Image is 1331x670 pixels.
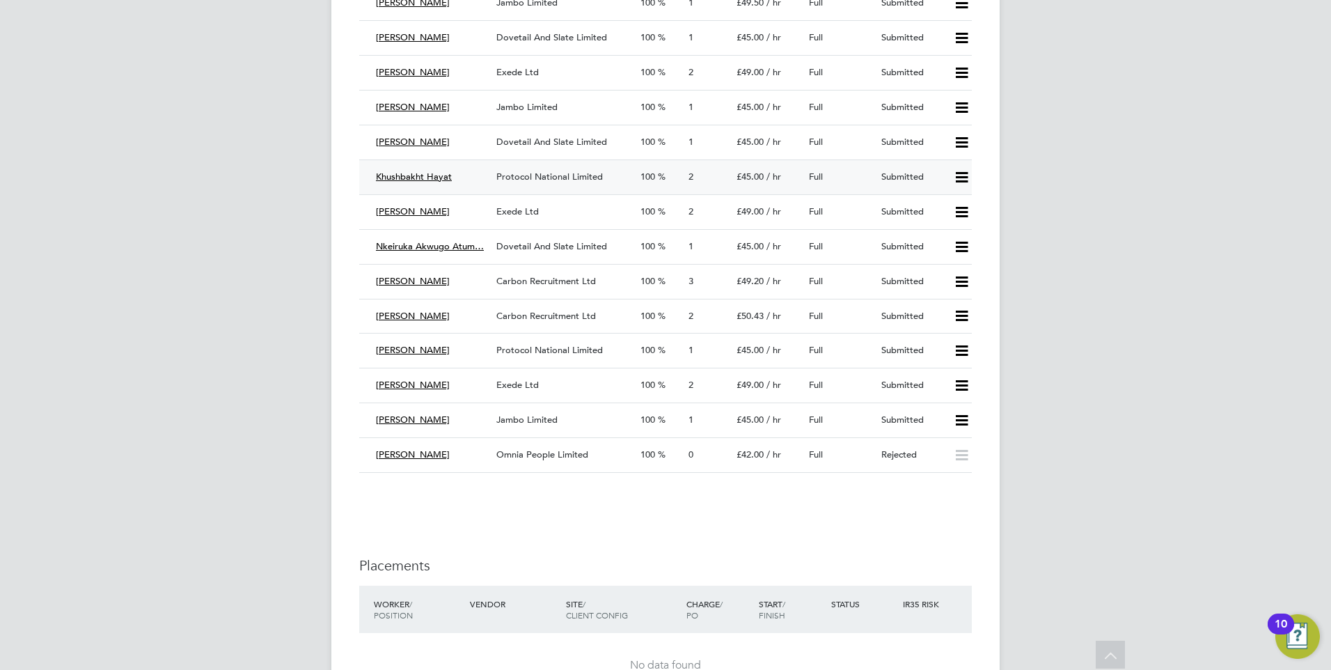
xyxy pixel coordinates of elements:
[640,240,655,252] span: 100
[876,61,948,84] div: Submitted
[899,591,947,616] div: IR35 Risk
[737,449,764,460] span: £42.00
[876,409,948,432] div: Submitted
[766,171,781,182] span: / hr
[876,339,948,362] div: Submitted
[809,310,823,322] span: Full
[876,26,948,49] div: Submitted
[640,275,655,287] span: 100
[809,205,823,217] span: Full
[766,31,781,43] span: / hr
[766,344,781,356] span: / hr
[737,171,764,182] span: £45.00
[376,344,450,356] span: [PERSON_NAME]
[766,275,781,287] span: / hr
[496,240,607,252] span: Dovetail And Slate Limited
[496,101,558,113] span: Jambo Limited
[376,449,450,460] span: [PERSON_NAME]
[688,414,693,426] span: 1
[640,310,655,322] span: 100
[737,275,764,287] span: £49.20
[496,31,607,43] span: Dovetail And Slate Limited
[876,131,948,154] div: Submitted
[566,598,628,621] span: / Client Config
[766,205,781,217] span: / hr
[688,136,693,148] span: 1
[737,31,764,43] span: £45.00
[809,136,823,148] span: Full
[496,275,596,287] span: Carbon Recruitment Ltd
[737,136,764,148] span: £45.00
[737,379,764,391] span: £49.00
[688,310,693,322] span: 2
[562,591,683,628] div: Site
[496,310,596,322] span: Carbon Recruitment Ltd
[496,205,539,217] span: Exede Ltd
[376,240,484,252] span: Nkeiruka Akwugo Atum…
[688,449,693,460] span: 0
[688,240,693,252] span: 1
[640,344,655,356] span: 100
[828,591,900,616] div: Status
[809,101,823,113] span: Full
[640,449,655,460] span: 100
[766,379,781,391] span: / hr
[496,136,607,148] span: Dovetail And Slate Limited
[809,379,823,391] span: Full
[683,591,755,628] div: Charge
[688,275,693,287] span: 3
[640,136,655,148] span: 100
[359,556,972,575] h3: Placements
[466,591,562,616] div: Vendor
[737,101,764,113] span: £45.00
[640,171,655,182] span: 100
[737,66,764,78] span: £49.00
[809,344,823,356] span: Full
[876,305,948,328] div: Submitted
[376,310,450,322] span: [PERSON_NAME]
[809,31,823,43] span: Full
[688,205,693,217] span: 2
[876,235,948,258] div: Submitted
[766,136,781,148] span: / hr
[496,414,558,426] span: Jambo Limited
[737,205,764,217] span: £49.00
[640,205,655,217] span: 100
[376,31,450,43] span: [PERSON_NAME]
[376,275,450,287] span: [PERSON_NAME]
[640,31,655,43] span: 100
[688,379,693,391] span: 2
[766,449,781,460] span: / hr
[496,66,539,78] span: Exede Ltd
[688,66,693,78] span: 2
[688,171,693,182] span: 2
[809,171,823,182] span: Full
[809,240,823,252] span: Full
[640,101,655,113] span: 100
[688,31,693,43] span: 1
[876,166,948,189] div: Submitted
[737,310,764,322] span: £50.43
[766,414,781,426] span: / hr
[759,598,785,621] span: / Finish
[376,414,450,426] span: [PERSON_NAME]
[809,414,823,426] span: Full
[1275,624,1287,642] div: 10
[766,66,781,78] span: / hr
[640,66,655,78] span: 100
[737,240,764,252] span: £45.00
[1275,614,1320,659] button: Open Resource Center, 10 new notifications
[876,96,948,119] div: Submitted
[766,240,781,252] span: / hr
[876,201,948,224] div: Submitted
[766,101,781,113] span: / hr
[496,379,539,391] span: Exede Ltd
[376,101,450,113] span: [PERSON_NAME]
[376,171,452,182] span: Khushbakht Hayat
[376,379,450,391] span: [PERSON_NAME]
[766,310,781,322] span: / hr
[640,414,655,426] span: 100
[496,449,588,460] span: Omnia People Limited
[876,444,948,467] div: Rejected
[374,598,413,621] span: / Position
